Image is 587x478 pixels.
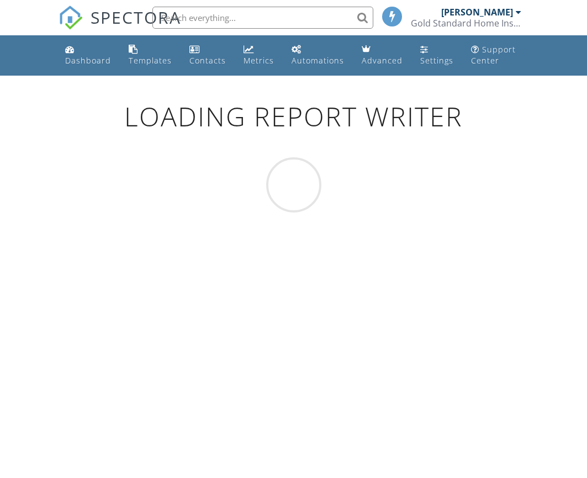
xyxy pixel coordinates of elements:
[292,55,344,66] div: Automations
[420,55,453,66] div: Settings
[416,40,458,71] a: Settings
[185,40,230,71] a: Contacts
[244,55,274,66] div: Metrics
[357,40,407,71] a: Advanced
[152,7,373,29] input: Search everything...
[124,40,176,71] a: Templates
[471,44,516,66] div: Support Center
[189,55,226,66] div: Contacts
[441,7,513,18] div: [PERSON_NAME]
[61,40,115,71] a: Dashboard
[65,55,111,66] div: Dashboard
[467,40,526,71] a: Support Center
[91,6,181,29] span: SPECTORA
[239,40,278,71] a: Metrics
[129,55,172,66] div: Templates
[59,15,181,38] a: SPECTORA
[362,55,403,66] div: Advanced
[59,6,83,30] img: The Best Home Inspection Software - Spectora
[287,40,348,71] a: Automations (Basic)
[411,18,521,29] div: Gold Standard Home Inspections, LLC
